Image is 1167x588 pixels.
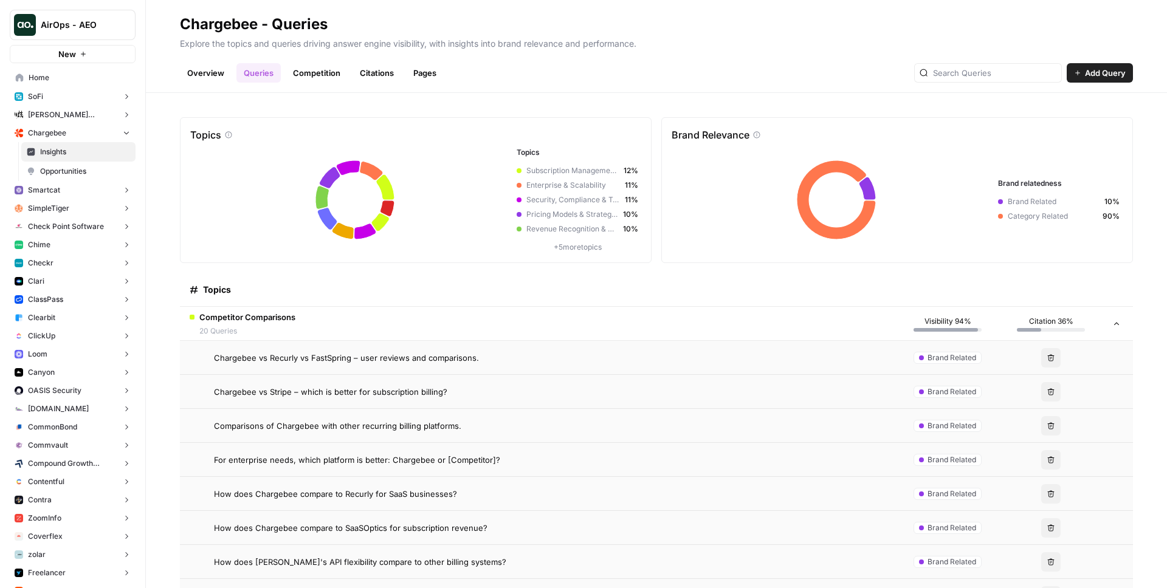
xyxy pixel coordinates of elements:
button: Commvault [10,436,136,454]
img: kaevn8smg0ztd3bicv5o6c24vmo8 [15,459,23,468]
button: OASIS Security [10,381,136,400]
span: Contra [28,494,52,505]
span: Check Point Software [28,221,104,232]
span: How does [PERSON_NAME]'s API flexibility compare to other billing systems? [214,556,506,568]
a: Competition [286,63,348,83]
span: ClickUp [28,330,55,341]
img: azd67o9nw473vll9dbscvlvo9wsn [15,496,23,504]
img: red1k5sizbc2zfjdzds8kz0ky0wq [15,386,23,395]
span: Clari [28,276,44,287]
span: Clearbit [28,312,55,323]
button: Canyon [10,363,136,381]
span: Category Related [1008,211,1098,222]
a: Queries [236,63,281,83]
button: Checkr [10,254,136,272]
span: SimpleTiger [28,203,69,214]
span: Visibility 94% [924,316,971,327]
span: Loom [28,349,47,360]
button: Clearbit [10,309,136,327]
span: How does Chargebee compare to SaaSOptics for subscription revenue? [214,522,487,534]
img: rkye1xl29jr3pw1t320t03wecljb [15,186,23,194]
button: Check Point Software [10,217,136,236]
p: Explore the topics and queries driving answer engine visibility, with insights into brand relevan... [180,34,1133,50]
span: ClassPass [28,294,63,305]
span: Subscription Management & Recurring Billing [526,165,619,176]
span: ZoomInfo [28,513,61,524]
span: Commvault [28,440,68,451]
span: 10% [1104,196,1120,207]
img: l4muj0jjfg7df9oj5fg31blri2em [15,532,23,541]
span: 20 Queries [199,326,295,337]
span: Smartcat [28,185,60,196]
button: ClassPass [10,290,136,309]
button: New [10,45,136,63]
span: Brand Related [928,556,976,567]
span: [PERSON_NAME] [PERSON_NAME] at Work [28,109,117,120]
img: h6qlr8a97mop4asab8l5qtldq2wv [15,277,23,285]
button: Contentful [10,473,136,491]
span: Brand Related [928,386,976,397]
span: Security, Compliance & Taxes [526,194,620,205]
span: zolar [28,549,46,560]
span: Chargebee [28,128,66,138]
span: Insights [40,146,130,157]
span: SoFi [28,91,43,102]
span: Topics [203,284,231,296]
img: glq0fklpdxbalhn7i6kvfbbvs11n [15,423,23,431]
span: Citation 36% [1029,316,1073,327]
span: Add Query [1085,67,1126,79]
span: Chargebee vs Stripe – which is better for subscription billing? [214,386,447,398]
span: Brand Related [928,522,976,533]
button: Contra [10,491,136,509]
button: [PERSON_NAME] [PERSON_NAME] at Work [10,106,136,124]
span: New [58,48,76,60]
button: SoFi [10,87,136,106]
img: fr92439b8i8d8kixz6owgxh362ib [15,313,23,322]
button: zolar [10,545,136,564]
span: For enterprise needs, which platform is better: Chargebee or [Competitor]? [214,454,500,466]
button: Compound Growth Marketing [10,454,136,473]
span: 90% [1103,211,1120,222]
button: Chargebee [10,124,136,142]
span: Brand Related [928,454,976,465]
span: Brand Related [928,352,976,363]
span: Home [29,72,130,83]
img: 6os5al305rae5m5hhkke1ziqya7s [15,550,23,559]
span: Compound Growth Marketing [28,458,117,469]
img: a9mur837mohu50bzw3stmy70eh87 [15,569,23,577]
img: jkhkcar56nid5uw4tq7euxnuco2o [15,129,23,137]
img: 0idox3onazaeuxox2jono9vm549w [15,368,23,377]
span: Chargebee vs Recurly vs FastSpring – user reviews and comparisons. [214,352,479,364]
span: Contentful [28,476,64,487]
img: xf6b4g7v9n1cfco8wpzm78dqnb6e [15,441,23,450]
img: 78cr82s63dt93a7yj2fue7fuqlci [15,259,23,267]
button: Freelancer [10,564,136,582]
span: Competitor Comparisons [199,311,295,323]
img: z4c86av58qw027qbtb91h24iuhub [15,295,23,304]
span: Chime [28,239,50,250]
button: Workspace: AirOps - AEO [10,10,136,40]
button: [DOMAIN_NAME] [10,400,136,418]
span: Coverflex [28,531,63,542]
a: Home [10,68,136,87]
span: 11% [625,194,638,205]
div: Chargebee - Queries [180,15,328,34]
span: Revenue Recognition & Reporting [526,224,618,234]
h3: Brand relatedness [998,178,1120,189]
button: Coverflex [10,527,136,545]
span: 10% [623,224,638,234]
button: SimpleTiger [10,199,136,217]
span: 10% [623,209,638,220]
img: wev6amecshr6l48lvue5fy0bkco1 [15,350,23,358]
span: Comparisons of Chargebee with other recurring billing platforms. [214,420,461,432]
img: m87i3pytwzu9d7629hz0batfjj1p [15,111,23,119]
img: mhv33baw7plipcpp00rsngv1nu95 [15,241,23,249]
a: Opportunities [21,162,136,181]
span: 12% [624,165,638,176]
a: Citations [353,63,401,83]
a: Overview [180,63,232,83]
span: Brand Related [1008,196,1100,207]
span: Checkr [28,258,53,268]
button: ClickUp [10,327,136,345]
h3: Topics [517,147,638,158]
